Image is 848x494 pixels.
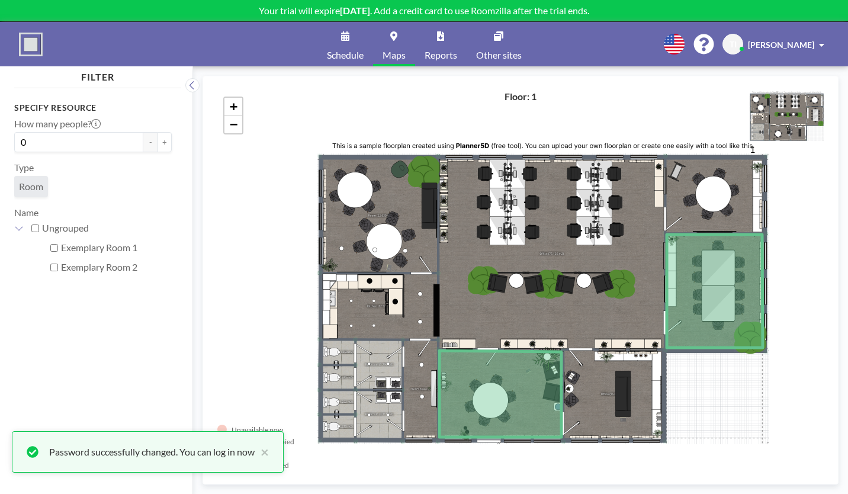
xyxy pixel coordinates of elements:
h4: Floor: 1 [505,91,537,102]
span: + [230,99,237,114]
button: + [158,132,172,152]
label: Type [14,162,34,174]
div: Unavailable now [232,425,283,434]
a: Schedule [317,22,373,66]
img: organization-logo [19,33,43,56]
label: Name [14,207,38,218]
a: Zoom in [224,98,242,116]
label: How many people? [14,118,101,130]
h4: FILTER [14,66,181,83]
span: [PERSON_NAME] [748,40,814,50]
span: TI [730,39,737,50]
span: Reports [425,50,457,60]
div: Password successfully changed. You can log in now [49,445,255,459]
span: Other sites [476,50,522,60]
span: Room [19,181,43,193]
a: Zoom out [224,116,242,133]
label: Exemplary Room 2 [61,261,172,273]
button: close [255,445,269,459]
span: − [230,117,237,131]
a: Maps [373,22,415,66]
b: [DATE] [340,5,370,16]
label: Exemplary Room 1 [61,242,172,254]
a: Reports [415,22,467,66]
label: Ungrouped [42,222,172,234]
a: Other sites [467,22,531,66]
label: 1 [750,143,755,155]
img: ExemplaryFloorPlanRoomzilla.png [750,91,824,141]
button: - [143,132,158,152]
span: Maps [383,50,406,60]
span: Schedule [327,50,364,60]
h3: Specify resource [14,102,172,113]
